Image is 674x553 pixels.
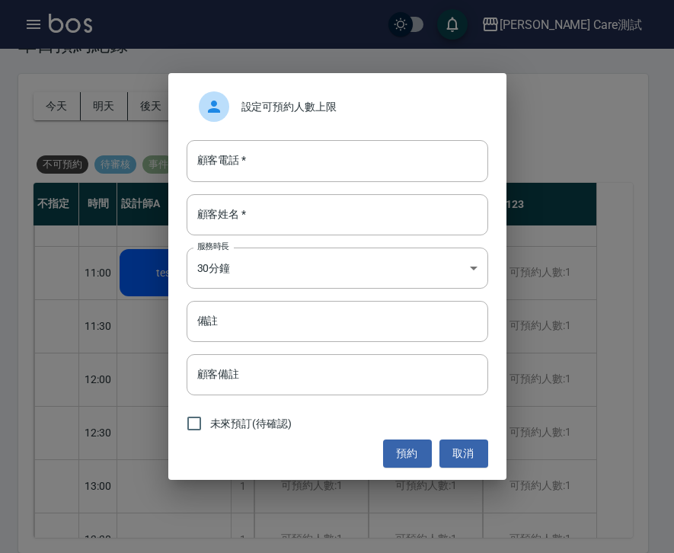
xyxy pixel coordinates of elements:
button: 取消 [439,440,488,468]
div: 30分鐘 [187,248,488,289]
span: 未來預訂(待確認) [210,416,292,432]
label: 服務時長 [197,241,229,252]
div: 設定可預約人數上限 [187,85,488,128]
span: 設定可預約人數上限 [241,99,476,115]
button: 預約 [383,440,432,468]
